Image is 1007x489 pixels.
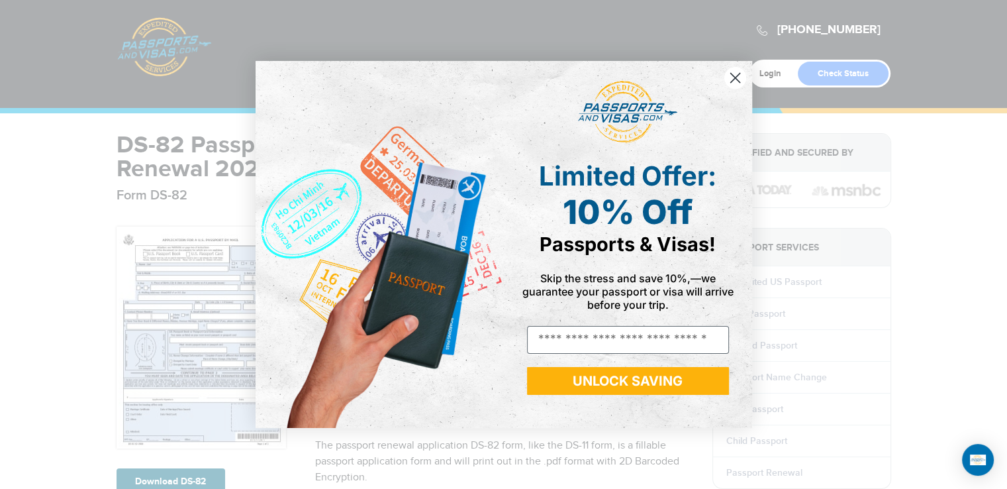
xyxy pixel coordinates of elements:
div: Open Intercom Messenger [962,444,994,476]
img: de9cda0d-0715-46ca-9a25-073762a91ba7.png [256,61,504,427]
button: UNLOCK SAVING [527,367,729,395]
button: Close dialog [724,66,747,89]
span: Passports & Visas! [540,233,716,256]
img: passports and visas [578,81,677,143]
span: Limited Offer: [539,160,716,192]
span: 10% Off [563,192,693,232]
span: Skip the stress and save 10%,—we guarantee your passport or visa will arrive before your trip. [522,272,734,311]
